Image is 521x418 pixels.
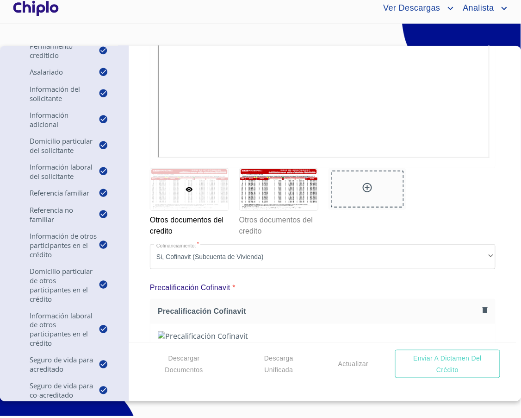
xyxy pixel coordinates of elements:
[150,211,228,237] p: Otros documentos del credito
[11,231,99,259] p: Información de otros participantes en el crédito
[11,205,99,224] p: Referencia No Familiar
[11,311,99,348] p: Información laboral de otros participantes en el crédito
[376,1,445,16] span: Ver Descargas
[11,266,99,304] p: Domicilio particular de otros participantes en el crédito
[158,307,479,317] span: Precalificación Cofinavit
[11,355,99,374] p: Seguro de Vida para Acreditado
[11,84,99,103] p: Información del Solicitante
[11,41,99,60] p: Perfilamiento crediticio
[11,136,99,155] p: Domicilio Particular del Solicitante
[150,244,496,269] div: Si, Cofinavit (Subcuenta de Vivienda)
[339,358,368,370] span: Actualizar
[11,67,99,76] p: Asalariado
[11,110,99,129] p: Información adicional
[239,211,317,237] p: Otros documentos del credito
[150,282,230,293] p: Precalificación Cofinavit
[11,188,99,197] p: Referencia Familiar
[11,162,99,181] p: Información Laboral del Solicitante
[395,350,500,378] button: Enviar a Dictamen del Crédito
[149,353,219,375] span: Descargar Documentos
[403,353,493,375] span: Enviar a Dictamen del Crédito
[11,381,99,400] p: Seguro de Vida para Co-acreditado
[246,350,311,378] button: Descarga Unificada
[240,169,318,210] img: Otros documentos del credito
[456,1,510,16] button: account of current user
[335,350,372,378] button: Actualizar
[145,350,223,378] button: Descargar Documentos
[456,1,499,16] span: Analista
[376,1,456,16] button: account of current user
[249,353,308,375] span: Descarga Unificada
[158,331,488,342] img: Precalificación Cofinavit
